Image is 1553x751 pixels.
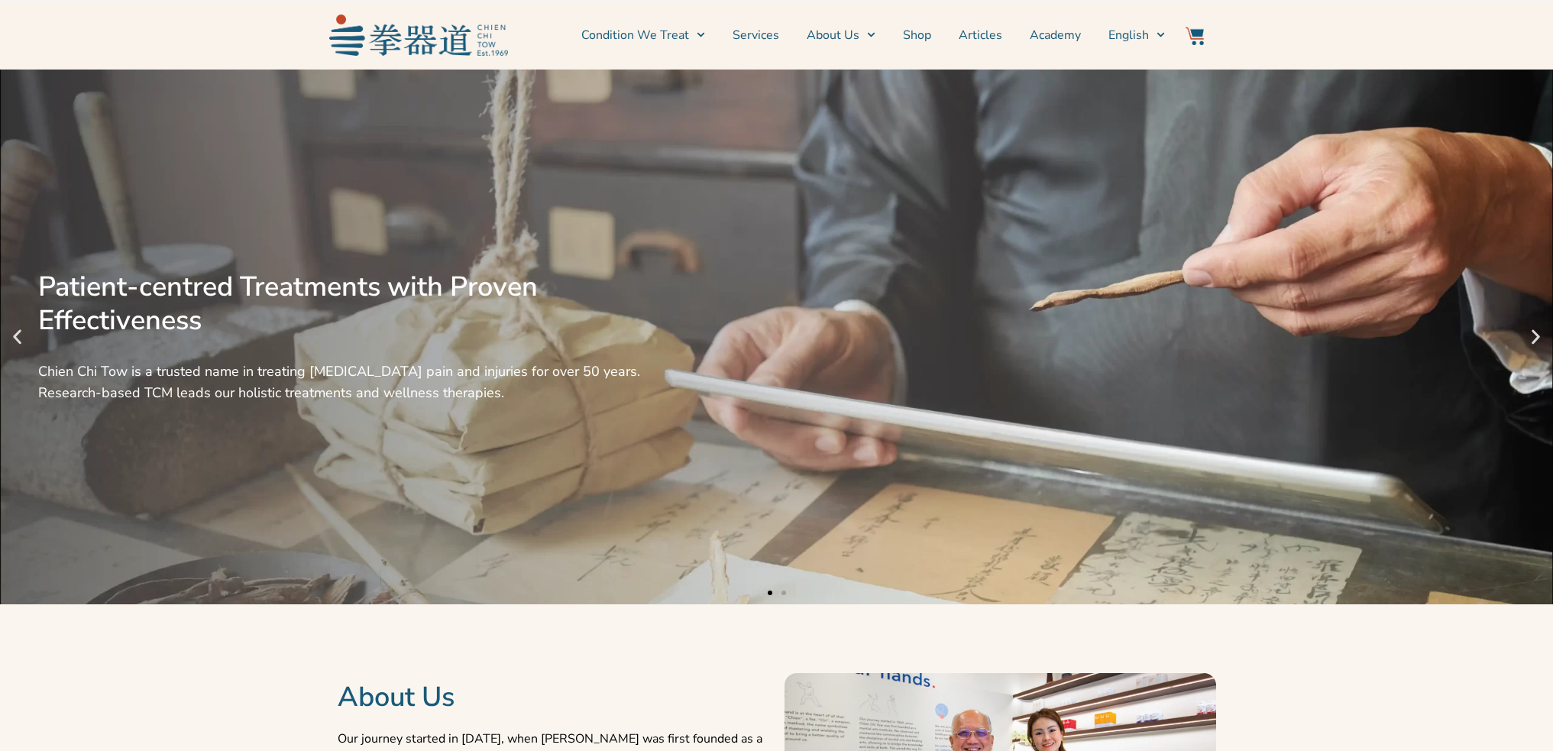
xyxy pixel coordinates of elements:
[781,591,786,595] span: Go to slide 2
[38,270,644,338] div: Patient-centred Treatments with Proven Effectiveness
[1526,328,1545,347] div: Next slide
[1186,27,1204,45] img: Website Icon-03
[807,16,875,54] a: About Us
[8,328,27,347] div: Previous slide
[38,361,644,403] div: Chien Chi Tow is a trusted name in treating [MEDICAL_DATA] pain and injuries for over 50 years. R...
[516,16,1165,54] nav: Menu
[1030,16,1081,54] a: Academy
[733,16,779,54] a: Services
[1108,16,1165,54] a: Switch to English
[338,681,769,714] h2: About Us
[1108,26,1149,44] span: English
[903,16,931,54] a: Shop
[581,16,705,54] a: Condition We Treat
[959,16,1002,54] a: Articles
[768,591,772,595] span: Go to slide 1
